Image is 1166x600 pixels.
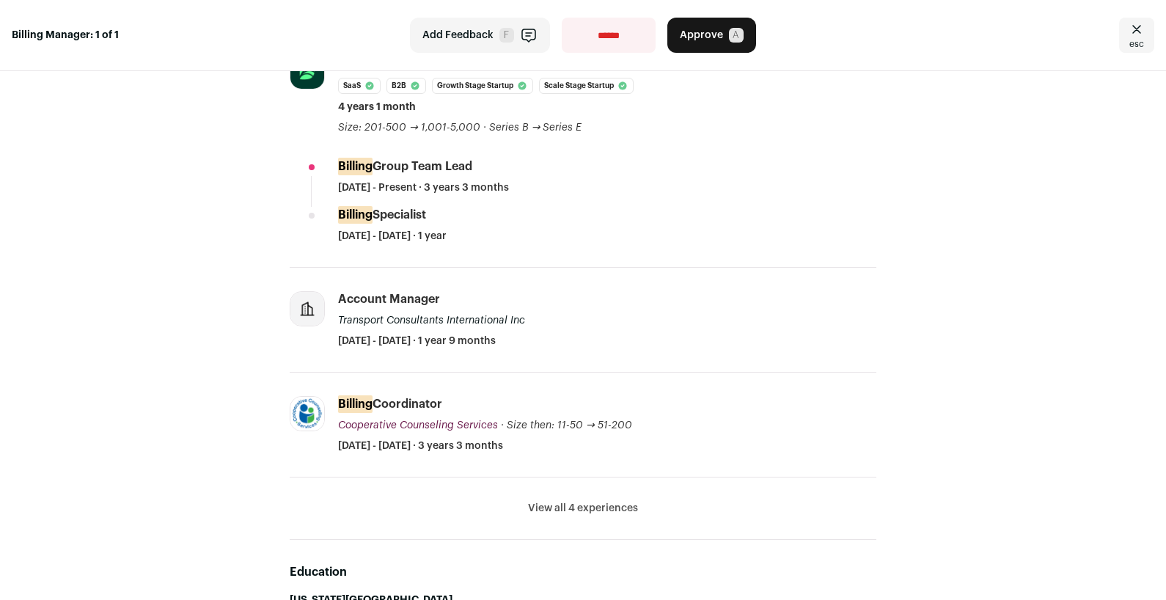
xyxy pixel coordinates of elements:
span: 4 years 1 month [338,100,416,114]
span: Cooperative Counseling Services [338,420,498,431]
img: 84a000f175aabdd636b05ad38e92c699c4b0d0a5fd779bb63a7ce21d5c7c641f.jpg [290,55,324,89]
span: [DATE] - [DATE] · 3 years 3 months [338,439,503,453]
strong: Billing Manager: 1 of 1 [12,28,119,43]
div: Group Team Lead [338,158,472,175]
li: Scale Stage Startup [539,78,634,94]
button: View all 4 experiences [528,501,638,516]
mark: Billing [338,395,373,413]
div: Account Manager [338,291,440,307]
span: esc [1129,38,1144,50]
span: [DATE] - [DATE] · 1 year [338,229,447,244]
button: Approve A [667,18,756,53]
span: F [499,28,514,43]
h2: Education [290,563,876,581]
li: SaaS [338,78,381,94]
span: · [483,120,486,135]
button: Add Feedback F [410,18,550,53]
div: Coordinator [338,396,442,412]
span: Approve [680,28,723,43]
li: B2B [386,78,426,94]
img: e83404a22caf88acbc2950b53f7bb14ed0f84c8be38948f344ae76f49b2b5bf0.jpg [290,397,324,431]
img: company-logo-placeholder-414d4e2ec0e2ddebbe968bf319fdfe5acfe0c9b87f798d344e800bc9a89632a0.png [290,292,324,326]
mark: Billing [338,206,373,224]
span: Add Feedback [422,28,494,43]
mark: Billing [338,158,373,175]
span: · Size then: 11-50 → 51-200 [501,420,632,431]
span: Size: 201-500 → 1,001-5,000 [338,122,480,133]
span: [DATE] - Present · 3 years 3 months [338,180,509,195]
span: [DATE] - [DATE] · 1 year 9 months [338,334,496,348]
a: Close [1119,18,1154,53]
div: Specialist [338,207,426,223]
span: A [729,28,744,43]
li: Growth Stage Startup [432,78,533,94]
span: Series B → Series E [489,122,582,133]
span: Transport Consultants International Inc [338,315,525,326]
